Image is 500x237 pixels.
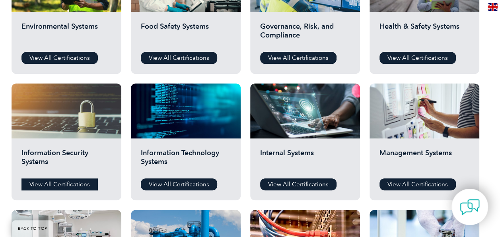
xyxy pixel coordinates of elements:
[260,178,337,190] a: View All Certifications
[460,197,480,217] img: contact-chat.png
[379,22,469,46] h2: Health & Safety Systems
[260,22,350,46] h2: Governance, Risk, and Compliance
[12,220,53,237] a: BACK TO TOP
[379,148,469,172] h2: Management Systems
[141,22,231,46] h2: Food Safety Systems
[21,178,98,190] a: View All Certifications
[141,52,217,64] a: View All Certifications
[141,178,217,190] a: View All Certifications
[379,178,456,190] a: View All Certifications
[21,52,98,64] a: View All Certifications
[260,148,350,172] h2: Internal Systems
[141,148,231,172] h2: Information Technology Systems
[21,22,111,46] h2: Environmental Systems
[21,148,111,172] h2: Information Security Systems
[260,52,337,64] a: View All Certifications
[488,3,498,11] img: en
[379,52,456,64] a: View All Certifications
